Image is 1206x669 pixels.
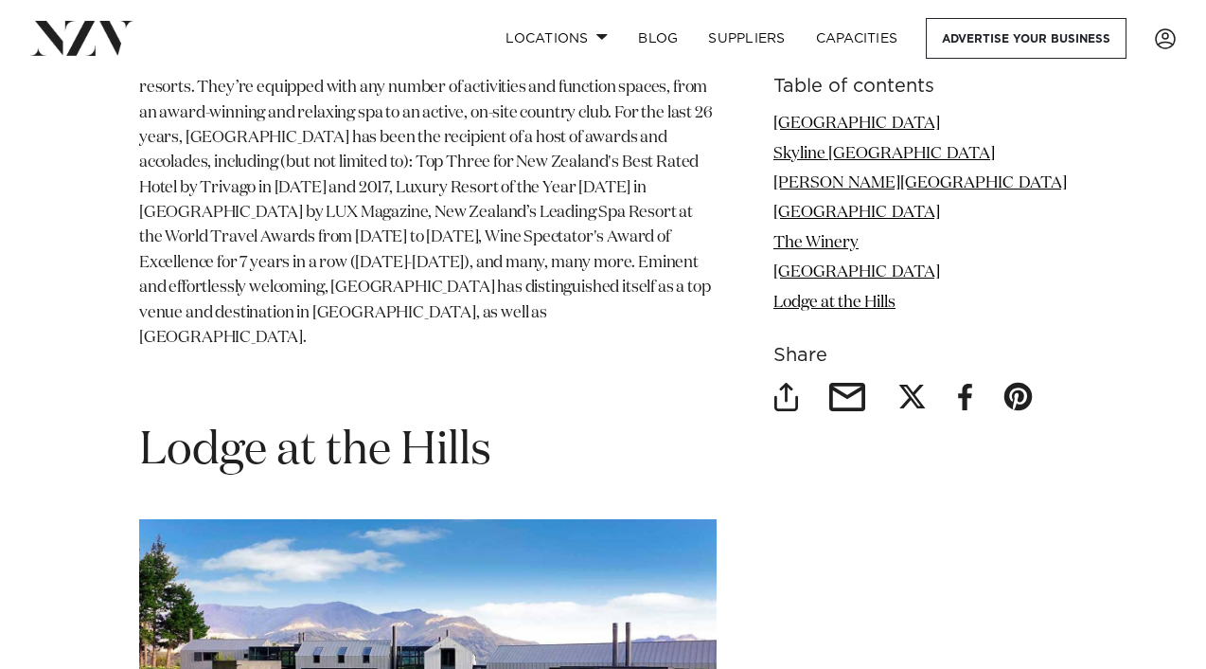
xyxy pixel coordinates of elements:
a: The Winery [773,235,859,251]
a: Skyline [GEOGRAPHIC_DATA] [773,145,995,161]
img: nzv-logo.png [30,21,133,55]
h6: Table of contents [773,77,1067,97]
h1: Lodge at the Hills [139,422,717,481]
h6: Share [773,346,1067,366]
a: Advertise your business [926,18,1126,59]
a: Capacities [801,18,913,59]
a: [GEOGRAPHIC_DATA] [773,116,940,132]
span: A lifestyle resort framed by the Remarkables, [GEOGRAPHIC_DATA] sits on 650 acres of verdant land... [139,30,713,346]
a: [PERSON_NAME][GEOGRAPHIC_DATA] [773,175,1067,191]
a: [GEOGRAPHIC_DATA] [773,264,940,280]
a: Locations [490,18,623,59]
a: Lodge at the Hills [773,295,896,311]
a: BLOG [623,18,693,59]
a: SUPPLIERS [693,18,800,59]
a: [GEOGRAPHIC_DATA] [773,205,940,221]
